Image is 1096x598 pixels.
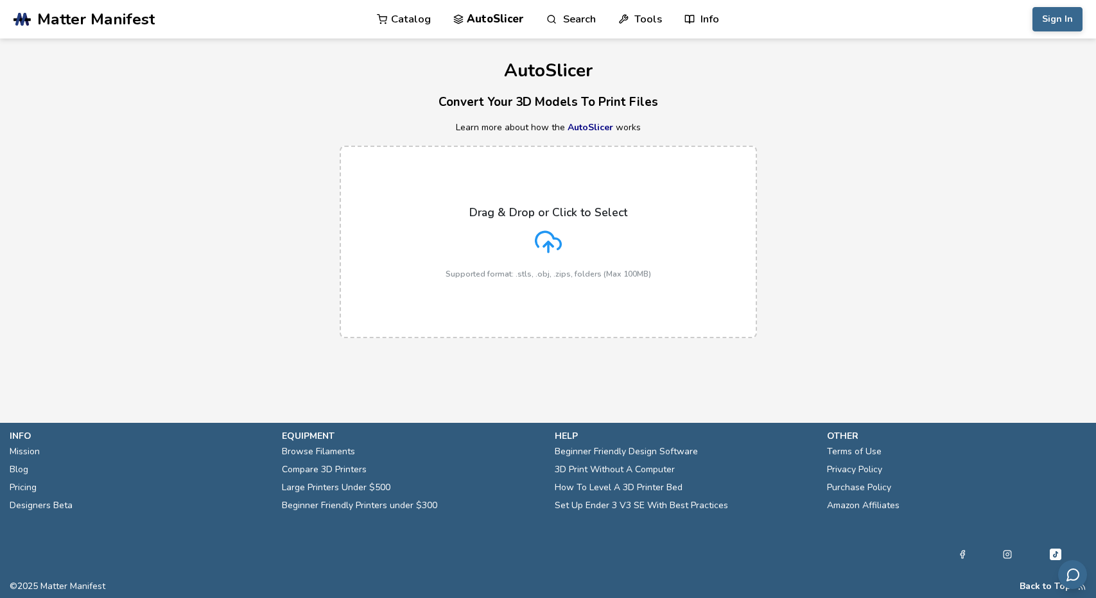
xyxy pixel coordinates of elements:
a: Blog [10,461,28,479]
p: other [827,429,1086,443]
p: Supported format: .stls, .obj, .zips, folders (Max 100MB) [446,269,651,278]
a: 3D Print Without A Computer [555,461,675,479]
a: How To Level A 3D Printer Bed [555,479,683,497]
a: Terms of Use [827,443,882,461]
p: equipment [282,429,541,443]
a: Amazon Affiliates [827,497,900,515]
a: Pricing [10,479,37,497]
button: Sign In [1032,7,1083,31]
a: AutoSlicer [568,121,613,133]
span: © 2025 Matter Manifest [10,581,105,592]
p: info [10,429,269,443]
a: Purchase Policy [827,479,891,497]
a: RSS Feed [1077,581,1086,592]
button: Back to Top [1020,581,1071,592]
a: Tiktok [1048,547,1063,562]
a: Compare 3D Printers [282,461,367,479]
p: help [555,429,814,443]
p: Drag & Drop or Click to Select [469,206,627,219]
a: Set Up Ender 3 V3 SE With Best Practices [555,497,728,515]
span: Matter Manifest [37,10,155,28]
a: Mission [10,443,40,461]
a: Privacy Policy [827,461,882,479]
a: Beginner Friendly Design Software [555,443,698,461]
a: Large Printers Under $500 [282,479,390,497]
button: Send feedback via email [1058,560,1087,589]
a: Beginner Friendly Printers under $300 [282,497,437,515]
a: Instagram [1003,547,1012,562]
a: Browse Filaments [282,443,355,461]
a: Designers Beta [10,497,73,515]
a: Facebook [958,547,967,562]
